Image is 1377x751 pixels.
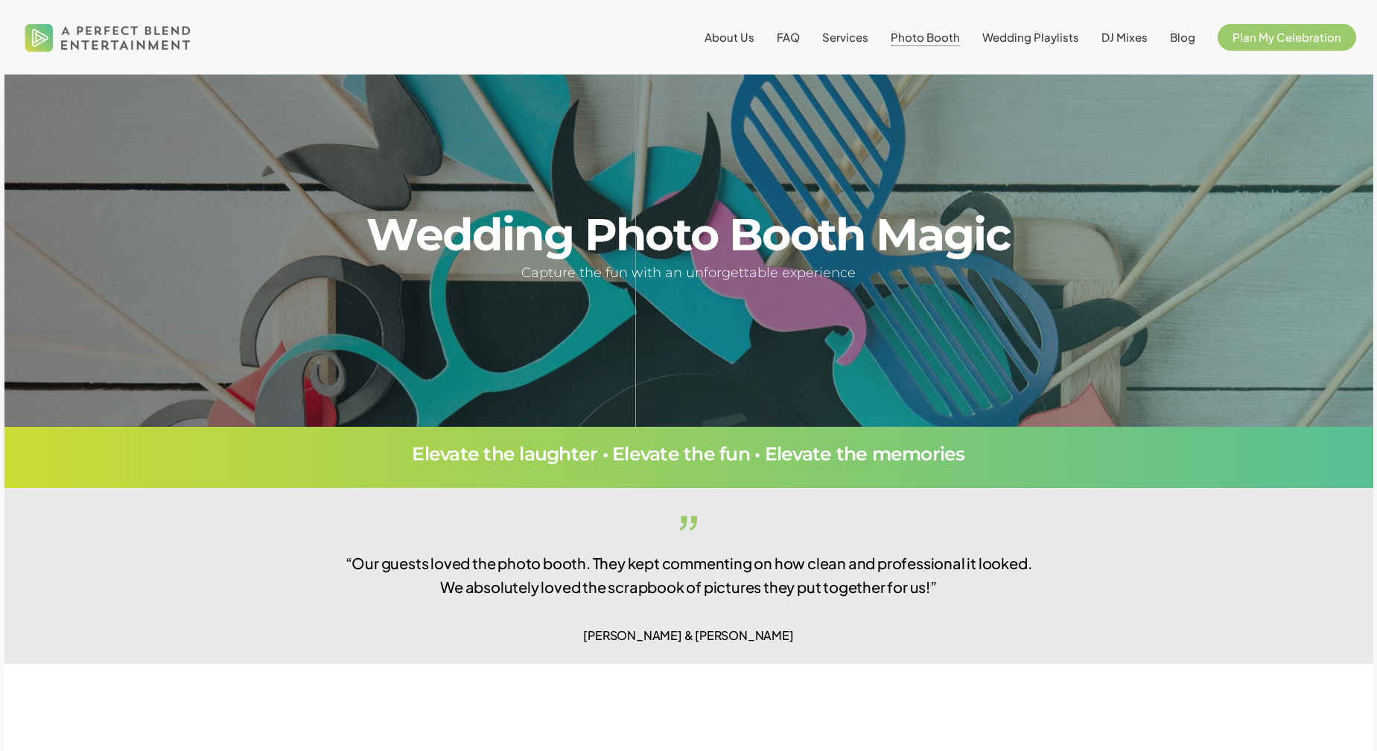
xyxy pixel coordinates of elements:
[982,31,1079,43] a: Wedding Playlists
[1101,31,1148,43] a: DJ Mixes
[1233,30,1341,44] span: Plan My Celebration
[822,30,868,44] span: Services
[334,507,1044,566] span: ”
[777,30,800,44] span: FAQ
[1101,30,1148,44] span: DJ Mixes
[119,445,1259,463] h3: Elevate the laughter • Elevate the fun • Elevate the memories
[21,10,195,64] img: A Perfect Blend Entertainment
[705,30,754,44] span: About Us
[891,30,960,44] span: Photo Booth
[822,31,868,43] a: Services
[334,507,1044,621] p: “Our guests loved the photo booth. They kept commenting on how clean and professional it looked. ...
[982,30,1079,44] span: Wedding Playlists
[1170,30,1195,44] span: Blog
[891,31,960,43] a: Photo Booth
[705,31,754,43] a: About Us
[583,627,793,644] span: [PERSON_NAME] & [PERSON_NAME]
[1218,31,1356,43] a: Plan My Celebration
[315,212,1062,257] h1: Wedding Photo Booth Magic
[1170,31,1195,43] a: Blog
[777,31,800,43] a: FAQ
[315,262,1062,284] h5: Capture the fun with an unforgettable experience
